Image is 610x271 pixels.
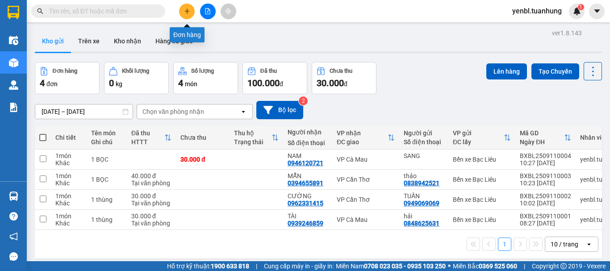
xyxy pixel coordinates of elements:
[256,101,303,119] button: Bộ lọc
[55,159,82,167] div: Khác
[288,159,323,167] div: 0946120721
[337,156,395,163] div: VP Cà Mau
[205,8,211,14] span: file-add
[122,68,149,74] div: Khối lượng
[453,129,504,137] div: VP gửi
[317,78,344,88] span: 30.000
[288,152,328,159] div: NAM
[131,138,164,146] div: HTTT
[55,220,82,227] div: Khác
[573,7,581,15] img: icon-new-feature
[53,68,77,74] div: Đơn hàng
[288,172,328,179] div: MẪN
[40,78,45,88] span: 4
[55,200,82,207] div: Khác
[55,134,82,141] div: Chi tiết
[453,156,511,163] div: Bến xe Bạc Liêu
[453,216,511,223] div: Bến xe Bạc Liêu
[167,261,249,271] span: Hỗ trợ kỹ thuật:
[9,58,18,67] img: warehouse-icon
[221,4,236,19] button: aim
[9,103,18,112] img: solution-icon
[589,4,605,19] button: caret-down
[260,68,277,74] div: Đã thu
[256,261,257,271] span: |
[453,138,504,146] div: ĐC lấy
[55,172,82,179] div: 1 món
[170,27,205,42] div: Đơn hàng
[520,220,571,227] div: 08:27 [DATE]
[142,107,204,116] div: Chọn văn phòng nhận
[332,126,399,150] th: Toggle SortBy
[404,129,444,137] div: Người gửi
[180,134,225,141] div: Chưa thu
[8,6,19,19] img: logo-vxr
[191,68,214,74] div: Số lượng
[49,6,155,16] input: Tìm tên, số ĐT hoặc mã đơn
[91,176,122,183] div: 1 BỌC
[299,96,308,105] sup: 2
[131,129,164,137] div: Đã thu
[404,152,444,159] div: SANG
[524,261,525,271] span: |
[55,179,82,187] div: Khác
[337,129,388,137] div: VP nhận
[578,4,584,10] sup: 1
[288,220,323,227] div: 0939246859
[91,138,122,146] div: Ghi chú
[520,159,571,167] div: 10:27 [DATE]
[520,179,571,187] div: 10:23 [DATE]
[200,4,216,19] button: file-add
[264,261,334,271] span: Cung cấp máy in - giấy in:
[131,172,171,179] div: 40.000 đ
[280,80,283,88] span: đ
[211,263,249,270] strong: 1900 633 818
[453,196,511,203] div: Bến xe Bạc Liêu
[404,138,444,146] div: Số điện thoại
[148,30,200,52] button: Hàng đã giao
[131,192,171,200] div: 30.000 đ
[91,196,122,203] div: 1 thùng
[91,216,122,223] div: 1 thùng
[37,8,43,14] span: search
[364,263,446,270] strong: 0708 023 035 - 0935 103 250
[9,36,18,45] img: warehouse-icon
[312,62,376,94] button: Chưa thu30.000đ
[179,4,195,19] button: plus
[91,156,122,163] div: 1 BỌC
[344,80,347,88] span: đ
[35,62,100,94] button: Đơn hàng4đơn
[131,213,171,220] div: 30.000 đ
[579,4,582,10] span: 1
[515,126,576,150] th: Toggle SortBy
[520,138,564,146] div: Ngày ĐH
[520,129,564,137] div: Mã GD
[173,62,238,94] button: Số lượng4món
[520,192,571,200] div: BXBL2509110002
[288,192,328,200] div: CƯỜNG
[551,240,578,249] div: 10 / trang
[225,8,231,14] span: aim
[520,152,571,159] div: BXBL2509110004
[288,129,328,136] div: Người nhận
[552,28,582,38] div: ver 1.8.143
[9,232,18,241] span: notification
[185,80,197,88] span: món
[404,172,444,179] div: thảo
[404,192,444,200] div: TUẤN
[337,138,388,146] div: ĐC giao
[520,172,571,179] div: BXBL2509110003
[242,62,307,94] button: Đã thu100.000đ
[336,261,446,271] span: Miền Nam
[560,263,567,269] span: copyright
[479,263,517,270] strong: 0369 525 060
[55,192,82,200] div: 1 món
[337,196,395,203] div: VP Cần Thơ
[184,8,190,14] span: plus
[9,80,18,90] img: warehouse-icon
[531,63,579,79] button: Tạo Chuyến
[404,200,439,207] div: 0949069069
[453,261,517,271] span: Miền Bắc
[127,126,176,150] th: Toggle SortBy
[55,213,82,220] div: 1 món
